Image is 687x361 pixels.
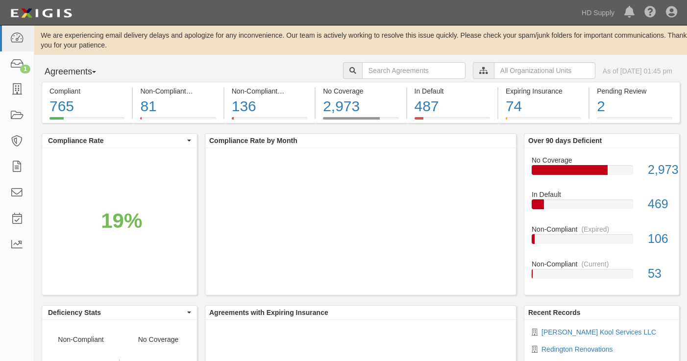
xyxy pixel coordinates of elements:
a: Compliant765 [42,117,132,125]
a: Redington Renovations [541,345,613,353]
button: Compliance Rate [42,134,197,147]
a: Non-Compliant(Expired)106 [532,224,672,259]
b: Compliance Rate by Month [209,137,297,144]
div: 487 [415,96,490,117]
div: No Coverage [524,155,679,165]
div: No Coverage [323,86,398,96]
a: In Default487 [407,117,497,125]
div: 81 [140,96,216,117]
img: logo-5460c22ac91f19d4615b14bd174203de0afe785f0fc80cf4dbbc73dc1793850b.png [7,4,75,22]
div: 74 [506,96,581,117]
b: Agreements with Expiring Insurance [209,309,328,316]
div: 1 [20,65,30,73]
input: Search Agreements [362,62,466,79]
b: Over 90 days Deficient [528,137,602,144]
div: (Current) [581,259,609,269]
div: 136 [232,96,307,117]
div: Non-Compliant (Expired) [232,86,307,96]
span: Compliance Rate [48,136,185,145]
div: 765 [49,96,124,117]
a: [PERSON_NAME] Kool Services LLC [541,328,656,336]
a: Pending Review2 [589,117,680,125]
button: Deficiency Stats [42,306,197,319]
div: Non-Compliant (Current) [140,86,216,96]
div: In Default [415,86,490,96]
span: Deficiency Stats [48,308,185,317]
a: Expiring Insurance74 [498,117,589,125]
div: In Default [524,190,679,199]
div: 19% [101,206,142,236]
div: 2,973 [640,161,679,179]
div: 2 [597,96,672,117]
a: HD Supply [577,3,619,23]
div: Non-Compliant [524,224,679,234]
div: 53 [640,265,679,283]
button: Agreements [42,62,115,82]
div: 469 [640,195,679,213]
a: In Default469 [532,190,672,224]
div: (Expired) [581,224,609,234]
b: Recent Records [528,309,581,316]
a: Non-Compliant(Expired)136 [224,117,315,125]
div: Pending Review [597,86,672,96]
a: No Coverage2,973 [532,155,672,190]
div: (Current) [190,86,218,96]
div: Expiring Insurance [506,86,581,96]
a: Non-Compliant(Current)53 [532,259,672,287]
div: We are experiencing email delivery delays and apologize for any inconvenience. Our team is active... [34,30,687,50]
div: Non-Compliant [524,259,679,269]
div: As of [DATE] 01:45 pm [603,66,672,76]
div: (Expired) [281,86,309,96]
div: 2,973 [323,96,398,117]
a: Non-Compliant(Current)81 [133,117,223,125]
a: No Coverage2,973 [316,117,406,125]
input: All Organizational Units [494,62,595,79]
i: Help Center - Complianz [644,7,656,19]
div: 106 [640,230,679,248]
div: Compliant [49,86,124,96]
